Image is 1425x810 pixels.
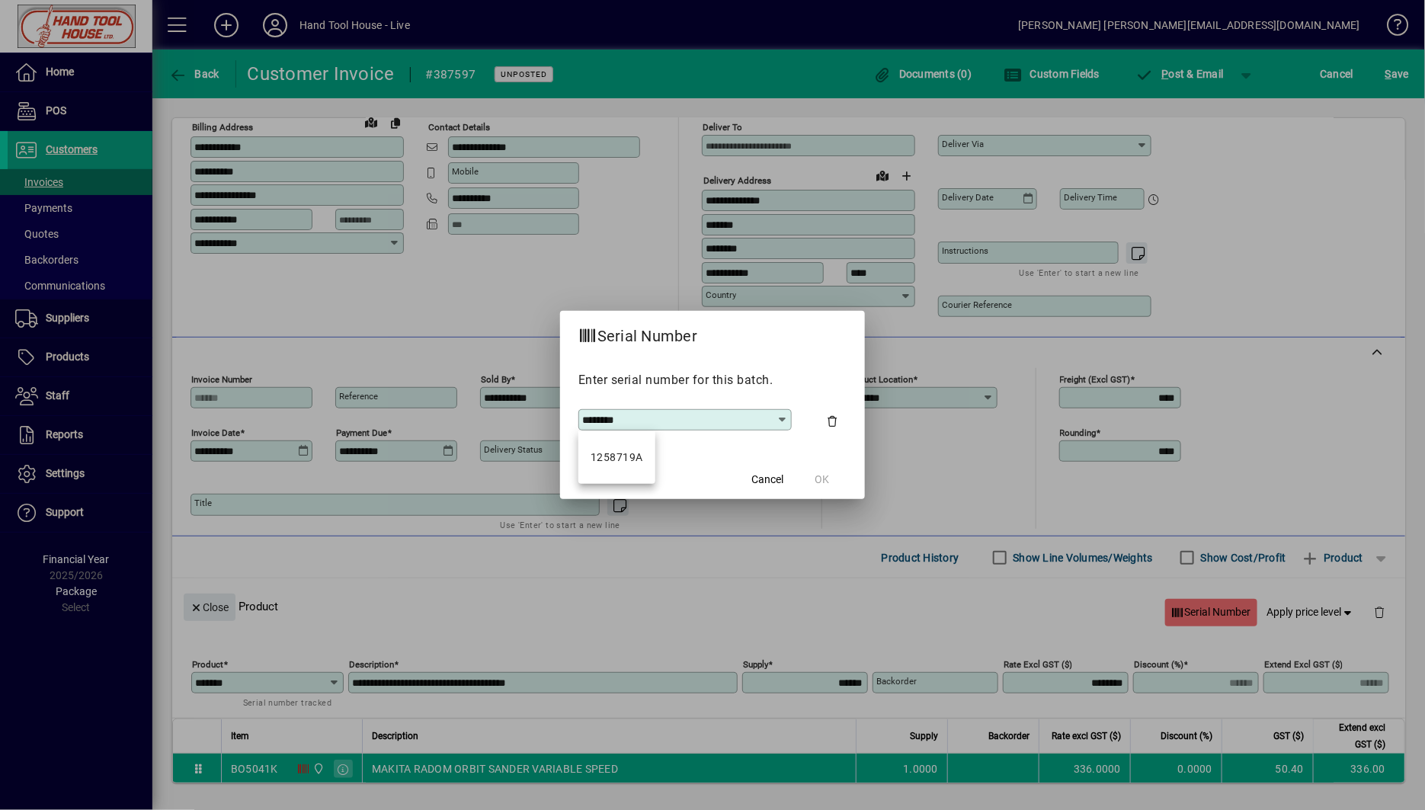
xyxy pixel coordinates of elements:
[560,311,716,355] h2: Serial Number
[591,450,643,466] div: 1258719A
[578,371,847,389] p: Enter serial number for this batch.
[751,472,783,488] span: Cancel
[578,437,655,478] mat-option: 1258719A
[743,466,792,493] button: Cancel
